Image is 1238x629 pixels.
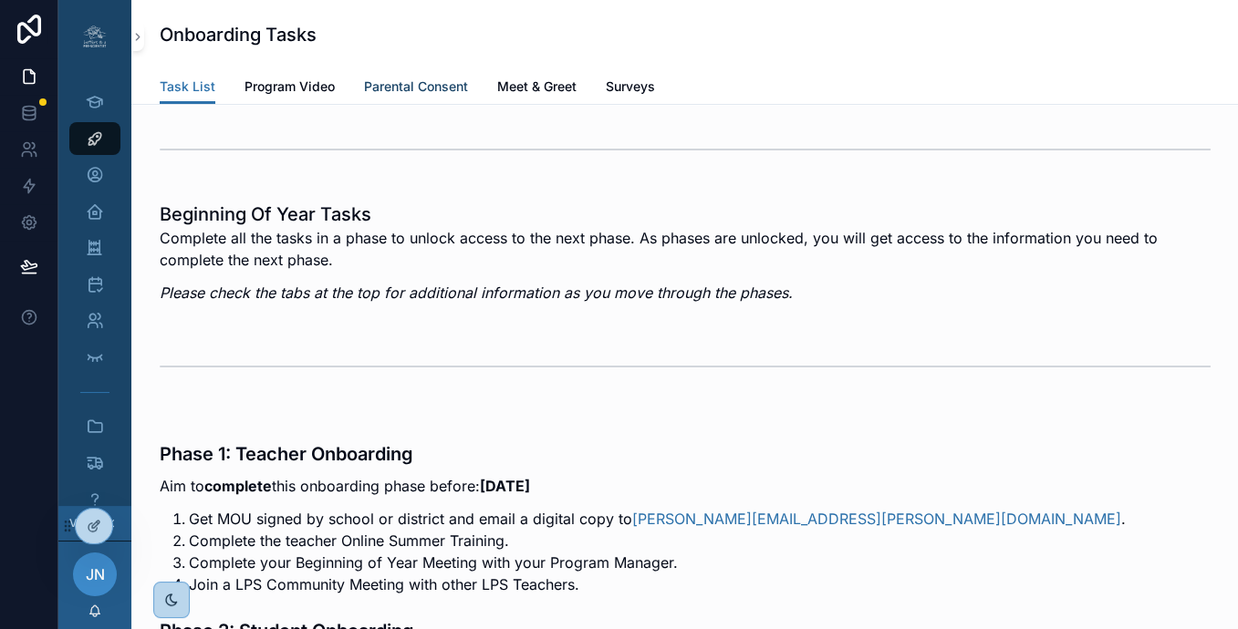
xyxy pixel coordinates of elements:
[86,563,105,585] span: JN
[160,201,1211,227] h1: Beginning Of Year Tasks
[189,552,1211,573] li: Complete your Beginning of Year Meeting with your Program Manager.
[160,284,793,302] em: Please check the tabs at the top for additional information as you move through the phases.
[189,508,1211,530] li: Get MOU signed by school or district and email a digital copy to .
[244,77,335,96] span: Program Video
[606,77,655,96] span: Surveys
[497,77,577,96] span: Meet & Greet
[58,73,131,506] div: scrollable content
[189,573,1211,595] li: Join a LPS Community Meeting with other LPS Teachers.
[632,510,1121,528] a: [PERSON_NAME][EMAIL_ADDRESS][PERSON_NAME][DOMAIN_NAME]
[160,475,1211,497] p: Aim to this onboarding phase before:
[364,70,468,107] a: Parental Consent
[160,70,215,105] a: Task List
[189,530,1211,552] li: Complete the teacher Online Summer Training.
[160,227,1211,271] p: Complete all the tasks in a phase to unlock access to the next phase. As phases are unlocked, you...
[364,77,468,96] span: Parental Consent
[160,22,317,47] h1: Onboarding Tasks
[497,70,577,107] a: Meet & Greet
[606,70,655,107] a: Surveys
[204,477,272,495] strong: complete
[160,440,1211,468] h3: Phase 1: Teacher Onboarding
[80,22,109,51] img: App logo
[160,77,215,96] span: Task List
[244,70,335,107] a: Program Video
[480,477,530,495] strong: [DATE]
